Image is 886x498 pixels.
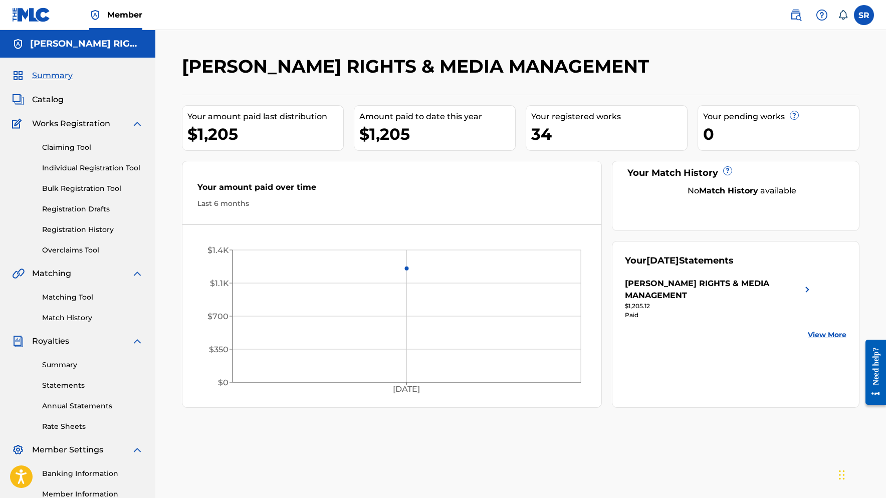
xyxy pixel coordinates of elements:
[207,312,229,321] tspan: $700
[32,118,110,130] span: Works Registration
[703,123,859,145] div: 0
[625,166,847,180] div: Your Match History
[724,167,732,175] span: ?
[625,278,813,320] a: [PERSON_NAME] RIGHTS & MEDIA MANAGEMENTright chevron icon$1,205.12Paid
[42,142,143,153] a: Claiming Tool
[42,313,143,323] a: Match History
[625,254,734,268] div: Your Statements
[625,278,801,302] div: [PERSON_NAME] RIGHTS & MEDIA MANAGEMENT
[187,111,343,123] div: Your amount paid last distribution
[531,123,687,145] div: 34
[12,8,51,22] img: MLC Logo
[42,245,143,256] a: Overclaims Tool
[838,10,848,20] div: Notifications
[790,9,802,21] img: search
[42,224,143,235] a: Registration History
[32,94,64,106] span: Catalog
[12,94,24,106] img: Catalog
[836,450,886,498] iframe: Chat Widget
[42,380,143,391] a: Statements
[359,123,515,145] div: $1,205
[12,268,25,280] img: Matching
[42,204,143,214] a: Registration Drafts
[42,401,143,411] a: Annual Statements
[207,245,229,255] tspan: $1.4K
[42,183,143,194] a: Bulk Registration Tool
[531,111,687,123] div: Your registered works
[32,70,73,82] span: Summary
[197,181,586,198] div: Your amount paid over time
[32,444,103,456] span: Member Settings
[42,292,143,303] a: Matching Tool
[790,111,798,119] span: ?
[42,163,143,173] a: Individual Registration Tool
[858,330,886,415] iframe: Resource Center
[209,345,229,354] tspan: $350
[197,198,586,209] div: Last 6 months
[12,70,73,82] a: SummarySummary
[107,9,142,21] span: Member
[12,444,24,456] img: Member Settings
[131,335,143,347] img: expand
[625,302,813,311] div: $1,205.12
[625,311,813,320] div: Paid
[808,330,846,340] a: View More
[32,335,69,347] span: Royalties
[42,360,143,370] a: Summary
[786,5,806,25] a: Public Search
[637,185,847,197] div: No available
[839,460,845,490] div: Drag
[816,9,828,21] img: help
[210,279,229,288] tspan: $1.1K
[359,111,515,123] div: Amount paid to date this year
[131,444,143,456] img: expand
[646,255,679,266] span: [DATE]
[131,268,143,280] img: expand
[30,38,143,50] h5: FAIRCHILD RIGHTS & MEDIA MANAGEMENT
[703,111,859,123] div: Your pending works
[187,123,343,145] div: $1,205
[42,468,143,479] a: Banking Information
[42,421,143,432] a: Rate Sheets
[32,268,71,280] span: Matching
[12,118,25,130] img: Works Registration
[812,5,832,25] div: Help
[131,118,143,130] img: expand
[801,278,813,302] img: right chevron icon
[12,38,24,50] img: Accounts
[12,94,64,106] a: CatalogCatalog
[12,335,24,347] img: Royalties
[218,378,229,387] tspan: $0
[12,70,24,82] img: Summary
[393,385,420,394] tspan: [DATE]
[89,9,101,21] img: Top Rightsholder
[182,55,654,78] h2: [PERSON_NAME] RIGHTS & MEDIA MANAGEMENT
[699,186,758,195] strong: Match History
[854,5,874,25] div: User Menu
